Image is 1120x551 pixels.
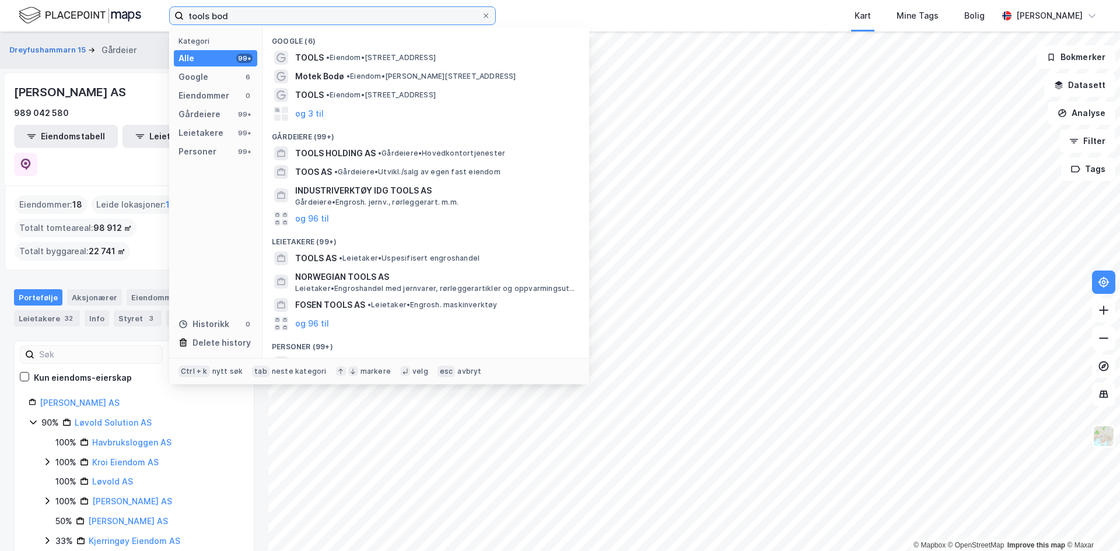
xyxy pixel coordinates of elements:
div: avbryt [457,367,481,376]
button: og 96 til [295,212,329,226]
button: Tags [1061,157,1115,181]
div: 90% [41,416,59,430]
button: og 96 til [295,317,329,331]
div: 0 [243,91,253,100]
div: 6 [243,72,253,82]
div: Leietakere [178,126,223,140]
a: Løvold AS [92,476,133,486]
a: Havbruksloggen AS [92,437,171,447]
span: Eiendom • [STREET_ADDRESS] [326,53,436,62]
div: Google [178,70,208,84]
div: Totalt tomteareal : [15,219,136,237]
span: • [326,90,330,99]
div: Personer (99+) [262,333,589,354]
a: Kroi Eiendom AS [92,457,159,467]
a: Mapbox [914,541,946,549]
input: Søk på adresse, matrikkel, gårdeiere, leietakere eller personer [184,7,481,24]
div: Eiendommer [178,89,229,103]
a: [PERSON_NAME] AS [92,496,172,506]
a: [PERSON_NAME] AS [88,516,168,526]
a: [PERSON_NAME] AS [40,398,120,408]
button: Filter [1059,129,1115,153]
div: 99+ [236,128,253,138]
div: 50% [55,514,72,528]
a: Løvold Solution AS [75,417,152,427]
div: Kontrollprogram for chat [1062,495,1120,551]
div: Alle [178,51,194,65]
div: velg [412,367,428,376]
span: TOOS AS [295,165,332,179]
a: Kjerringøy Eiendom AS [89,536,180,546]
div: 100% [55,494,76,508]
span: INDUSTRIVERKTØY IDG TOOLS AS [295,184,575,198]
div: Leide lokasjoner : [92,195,174,214]
div: Gårdeiere (99+) [262,123,589,144]
div: Kun eiendoms-eierskap [34,371,132,385]
span: Gårdeiere • Hovedkontortjenester [378,149,505,158]
span: 18 [72,198,82,212]
div: Historikk [178,317,229,331]
div: Kategori [178,37,257,45]
div: 99+ [236,54,253,63]
span: • [378,149,381,157]
iframe: Chat Widget [1062,495,1120,551]
a: Improve this map [1007,541,1065,549]
div: 32 [62,313,75,324]
span: Leietaker • Engrosh. maskinverktøy [367,300,498,310]
div: Google (6) [262,27,589,48]
div: Leietakere (99+) [262,228,589,249]
div: 99+ [236,110,253,119]
span: • [326,53,330,62]
button: Leietakertabell [123,125,226,148]
span: Leietaker • Uspesifisert engroshandel [339,254,480,263]
div: Info [85,310,109,327]
span: • [339,254,342,262]
div: 989 042 580 [14,106,69,120]
span: Eiendom • [PERSON_NAME][STREET_ADDRESS] [346,72,516,81]
div: Totalt byggareal : [15,242,130,261]
button: Bokmerker [1037,45,1115,69]
div: [PERSON_NAME] AS [14,83,128,101]
div: Ctrl + k [178,366,210,377]
span: FOSEN TOOLS AS [295,298,365,312]
div: 100% [55,455,76,469]
div: 3 [145,313,157,324]
span: • [346,72,350,80]
div: Aksjonærer [67,289,122,306]
div: Kart [855,9,871,23]
div: 33% [55,534,73,548]
div: Delete history [192,336,251,350]
div: 0 [243,320,253,329]
div: nytt søk [212,367,243,376]
a: OpenStreetMap [948,541,1005,549]
div: Leietakere [14,310,80,327]
div: Styret [114,310,162,327]
div: 100% [55,436,76,450]
div: tab [252,366,269,377]
div: Portefølje [14,289,62,306]
button: Eiendomstabell [14,125,118,148]
div: Mine Tags [897,9,939,23]
img: Z [1093,425,1115,447]
span: Motek Bodø [295,69,344,83]
span: 1 [166,198,170,212]
div: Eiendommer [127,289,198,306]
div: markere [360,367,391,376]
button: og 3 til [295,107,324,121]
span: • [367,300,371,309]
span: Gårdeiere • Utvikl./salg av egen fast eiendom [334,167,501,177]
div: esc [437,366,456,377]
span: 98 912 ㎡ [93,221,132,235]
span: NORWEGIAN TOOLS AS [295,270,575,284]
span: Leietaker • Engroshandel med jernvarer, rørleggerartikler og oppvarmingsutstyr [295,284,577,293]
span: TOOLS [295,51,324,65]
div: Transaksjoner [166,310,249,327]
span: TOOLS [295,88,324,102]
div: neste kategori [272,367,327,376]
div: Eiendommer : [15,195,87,214]
span: Gårdeiere • Engrosh. jernv., rørleggerart. m.m. [295,198,459,207]
button: Dreyfushammarn 15 [9,44,88,56]
span: • [334,167,338,176]
span: Eiendom • [STREET_ADDRESS] [326,90,436,100]
button: Analyse [1048,101,1115,125]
